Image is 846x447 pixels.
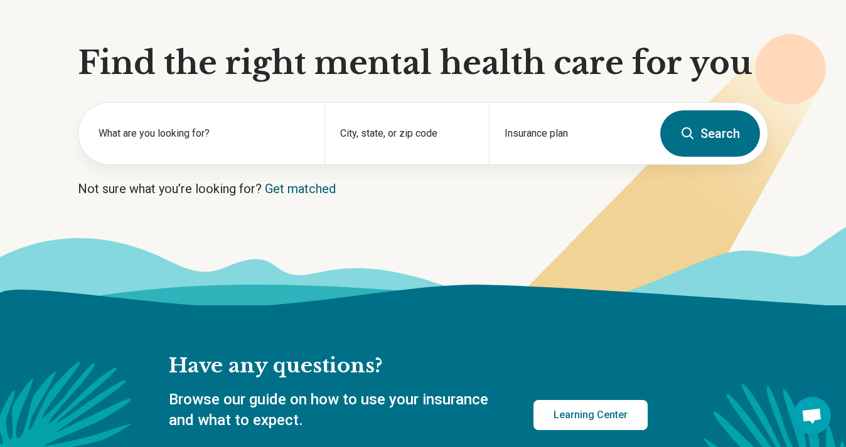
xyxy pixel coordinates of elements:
[533,400,648,430] a: Learning Center
[265,181,336,196] a: Get matched
[793,397,831,434] div: Open chat
[78,180,768,197] p: Not sure what you’re looking for?
[99,126,309,141] label: What are you looking for?
[78,45,768,82] h1: Find the right mental health care for you
[169,353,648,379] h2: Have any questions?
[660,110,760,157] button: Search
[169,389,503,431] p: Browse our guide on how to use your insurance and what to expect.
